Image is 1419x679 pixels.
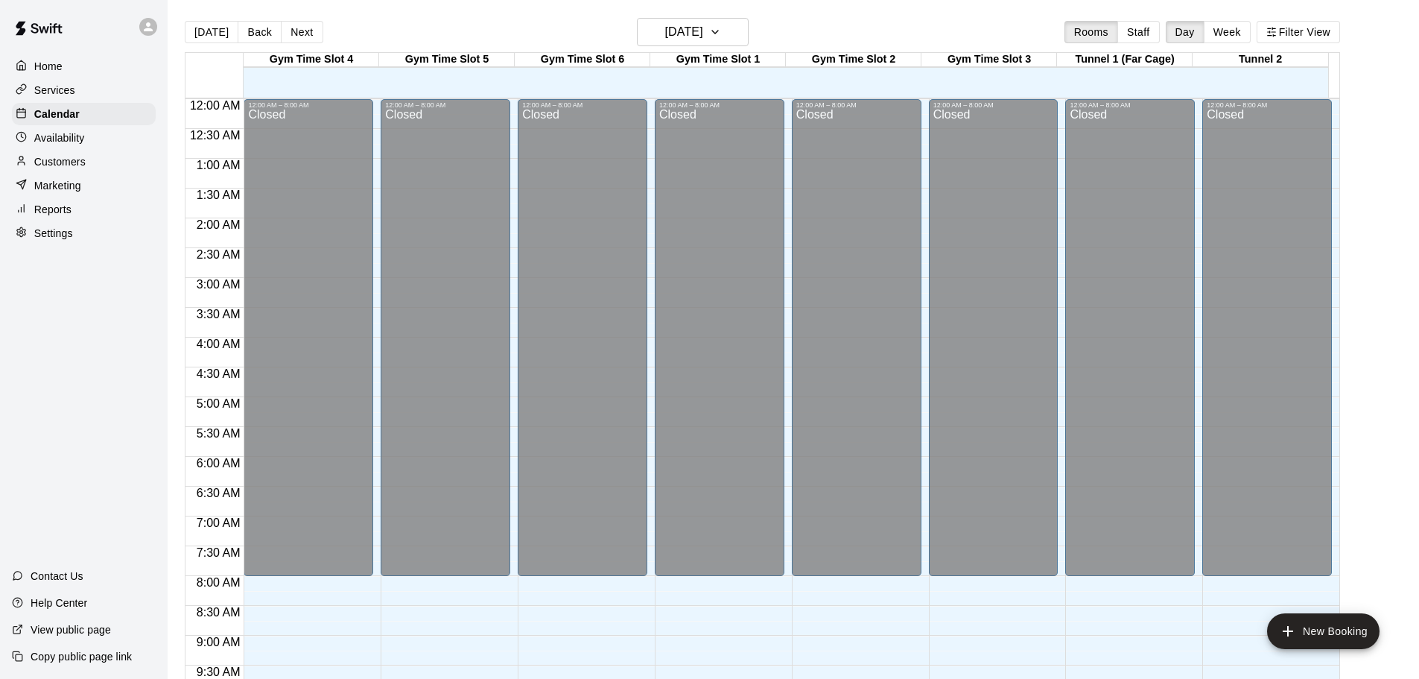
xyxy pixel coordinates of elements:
a: Home [12,55,156,78]
button: [DATE] [637,18,749,46]
div: 12:00 AM – 8:00 AM [385,101,506,109]
span: 2:00 AM [193,218,244,231]
p: Reports [34,202,72,217]
div: Closed [385,109,506,581]
div: Gym Time Slot 6 [515,53,650,67]
a: Settings [12,222,156,244]
span: 7:00 AM [193,517,244,529]
div: Gym Time Slot 5 [379,53,515,67]
a: Availability [12,127,156,149]
span: 7:30 AM [193,546,244,559]
div: 12:00 AM – 8:00 AM [248,101,369,109]
p: Calendar [34,107,80,121]
div: Gym Time Slot 4 [244,53,379,67]
div: Gym Time Slot 2 [786,53,921,67]
p: Services [34,83,75,98]
span: 12:30 AM [186,129,244,142]
p: Availability [34,130,85,145]
p: Contact Us [31,569,83,584]
div: 12:00 AM – 8:00 AM: Closed [244,99,373,576]
div: 12:00 AM – 8:00 AM [659,101,780,109]
div: Gym Time Slot 1 [650,53,786,67]
p: Customers [34,154,86,169]
button: Next [281,21,323,43]
button: Staff [1117,21,1160,43]
button: Back [238,21,282,43]
p: View public page [31,622,111,637]
a: Services [12,79,156,101]
p: Copy public page link [31,649,132,664]
h6: [DATE] [665,22,703,42]
div: Closed [1070,109,1190,581]
span: 5:30 AM [193,427,244,440]
div: 12:00 AM – 8:00 AM [933,101,1054,109]
span: 6:30 AM [193,487,244,499]
a: Marketing [12,174,156,197]
a: Calendar [12,103,156,125]
div: Closed [796,109,917,581]
span: 8:30 AM [193,606,244,619]
div: 12:00 AM – 8:00 AM [522,101,643,109]
span: 12:00 AM [186,99,244,112]
p: Home [34,59,63,74]
div: Tunnel 1 (Far Cage) [1057,53,1193,67]
div: 12:00 AM – 8:00 AM [1070,101,1190,109]
span: 3:00 AM [193,278,244,291]
a: Customers [12,151,156,173]
p: Marketing [34,178,81,193]
div: Closed [1207,109,1327,581]
div: 12:00 AM – 8:00 AM: Closed [655,99,784,576]
span: 4:30 AM [193,367,244,380]
span: 5:00 AM [193,397,244,410]
div: Closed [933,109,1054,581]
div: 12:00 AM – 8:00 AM: Closed [381,99,510,576]
button: Rooms [1064,21,1118,43]
div: 12:00 AM – 8:00 AM [796,101,917,109]
div: 12:00 AM – 8:00 AM: Closed [1202,99,1332,576]
span: 9:00 AM [193,636,244,648]
p: Help Center [31,596,87,610]
button: Week [1204,21,1251,43]
div: 12:00 AM – 8:00 AM: Closed [518,99,647,576]
span: 3:30 AM [193,308,244,320]
span: 2:30 AM [193,248,244,261]
div: 12:00 AM – 8:00 AM [1207,101,1327,109]
div: Tunnel 2 [1193,53,1328,67]
button: [DATE] [185,21,238,43]
a: Reports [12,198,156,221]
span: 8:00 AM [193,576,244,589]
button: add [1267,613,1380,649]
span: 1:30 AM [193,189,244,201]
button: Filter View [1257,21,1340,43]
p: Settings [34,226,73,241]
span: 1:00 AM [193,159,244,171]
button: Day [1166,21,1204,43]
div: Closed [659,109,780,581]
span: 4:00 AM [193,338,244,350]
div: 12:00 AM – 8:00 AM: Closed [929,99,1058,576]
div: 12:00 AM – 8:00 AM: Closed [1065,99,1195,576]
span: 9:30 AM [193,666,244,678]
div: Closed [248,109,369,581]
span: 6:00 AM [193,457,244,470]
div: Closed [522,109,643,581]
div: Gym Time Slot 3 [921,53,1057,67]
div: 12:00 AM – 8:00 AM: Closed [792,99,921,576]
